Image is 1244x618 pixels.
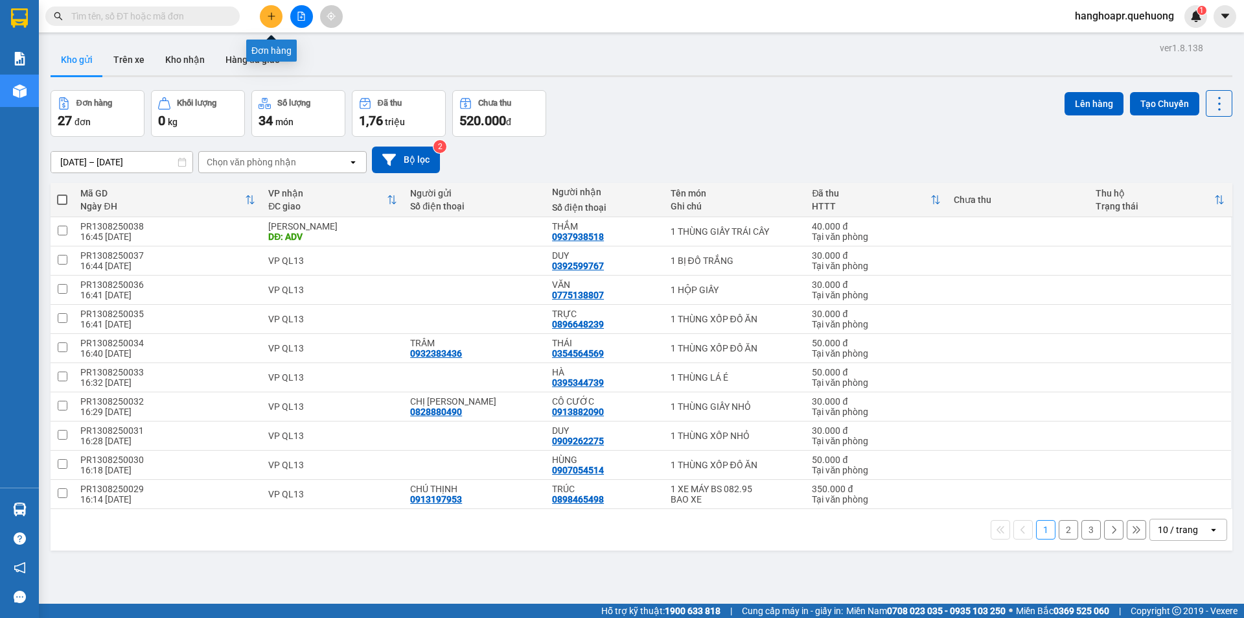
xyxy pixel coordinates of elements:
[277,99,310,108] div: Số lượng
[262,183,404,217] th: Toggle SortBy
[1065,92,1123,115] button: Lên hàng
[812,455,941,465] div: 50.000 đ
[671,188,800,198] div: Tên món
[158,113,165,128] span: 0
[80,494,255,505] div: 16:14 [DATE]
[14,562,26,574] span: notification
[103,44,155,75] button: Trên xe
[552,232,604,242] div: 0937938518
[268,221,397,232] div: [PERSON_NAME]
[410,484,539,494] div: CHÚ THỊNH
[410,338,539,348] div: TRÂM
[13,503,27,516] img: warehouse-icon
[410,188,539,198] div: Người gửi
[812,279,941,290] div: 30.000 đ
[1197,6,1206,15] sup: 1
[812,425,941,436] div: 30.000 đ
[1214,5,1236,28] button: caret-down
[552,396,657,407] div: CÔ CƯỚC
[552,348,604,359] div: 0354564569
[812,250,941,261] div: 30.000 đ
[80,407,255,417] div: 16:29 [DATE]
[1208,525,1219,535] svg: open
[1054,606,1109,616] strong: 0369 525 060
[552,261,604,271] div: 0392599767
[80,367,255,377] div: PR1308250033
[812,290,941,300] div: Tại văn phòng
[80,319,255,329] div: 16:41 [DATE]
[812,201,930,211] div: HTTT
[812,465,941,475] div: Tại văn phòng
[805,183,947,217] th: Toggle SortBy
[552,279,657,290] div: VĂN
[268,201,387,211] div: ĐC giao
[506,117,511,127] span: đ
[359,113,383,128] span: 1,76
[552,250,657,261] div: DUY
[80,290,255,300] div: 16:41 [DATE]
[552,377,604,388] div: 0395344739
[452,90,546,137] button: Chưa thu520.000đ
[260,5,282,28] button: plus
[1160,41,1203,55] div: ver 1.8.138
[1199,6,1204,15] span: 1
[11,8,28,28] img: logo-vxr
[215,44,290,75] button: Hàng đã giao
[259,113,273,128] span: 34
[320,5,343,28] button: aim
[297,12,306,21] span: file-add
[80,232,255,242] div: 16:45 [DATE]
[671,314,800,324] div: 1 THÙNG XỐP ĐỒ ĂN
[410,494,462,505] div: 0913197953
[80,396,255,407] div: PR1308250032
[812,188,930,198] div: Đã thu
[268,460,397,470] div: VP QL13
[177,99,216,108] div: Khối lượng
[75,117,91,127] span: đơn
[1009,608,1013,613] span: ⚪️
[155,44,215,75] button: Kho nhận
[74,183,262,217] th: Toggle SortBy
[812,377,941,388] div: Tại văn phòng
[671,460,800,470] div: 1 THÙNG XỐP ĐỒ ĂN
[207,156,296,169] div: Chọn văn phòng nhận
[80,188,245,198] div: Mã GD
[410,201,539,211] div: Số điện thoại
[812,319,941,329] div: Tại văn phòng
[1130,92,1199,115] button: Tạo Chuyến
[552,221,657,232] div: THẮM
[168,117,178,127] span: kg
[887,606,1006,616] strong: 0708 023 035 - 0935 103 250
[1190,10,1202,22] img: icon-new-feature
[71,9,224,23] input: Tìm tên, số ĐT hoặc mã đơn
[552,290,604,300] div: 0775138807
[552,367,657,377] div: HÀ
[80,348,255,359] div: 16:40 [DATE]
[671,201,800,211] div: Ghi chú
[80,377,255,388] div: 16:32 [DATE]
[552,455,657,465] div: HÙNG
[1219,10,1231,22] span: caret-down
[671,372,800,383] div: 1 THÙNG LÁ É
[812,309,941,319] div: 30.000 đ
[552,407,604,417] div: 0913882090
[327,12,336,21] span: aim
[601,604,720,618] span: Hỗ trợ kỹ thuật:
[54,12,63,21] span: search
[730,604,732,618] span: |
[812,348,941,359] div: Tại văn phòng
[552,202,657,213] div: Số điện thoại
[267,12,276,21] span: plus
[552,494,604,505] div: 0898465498
[1081,520,1101,540] button: 3
[268,431,397,441] div: VP QL13
[80,425,255,436] div: PR1308250031
[378,99,402,108] div: Đã thu
[742,604,843,618] span: Cung cấp máy in - giấy in:
[268,256,397,266] div: VP QL13
[80,250,255,261] div: PR1308250037
[671,226,800,237] div: 1 THÙNG GIẤY TRÁI CÂY
[1158,523,1198,536] div: 10 / trang
[552,436,604,446] div: 0909262275
[812,261,941,271] div: Tại văn phòng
